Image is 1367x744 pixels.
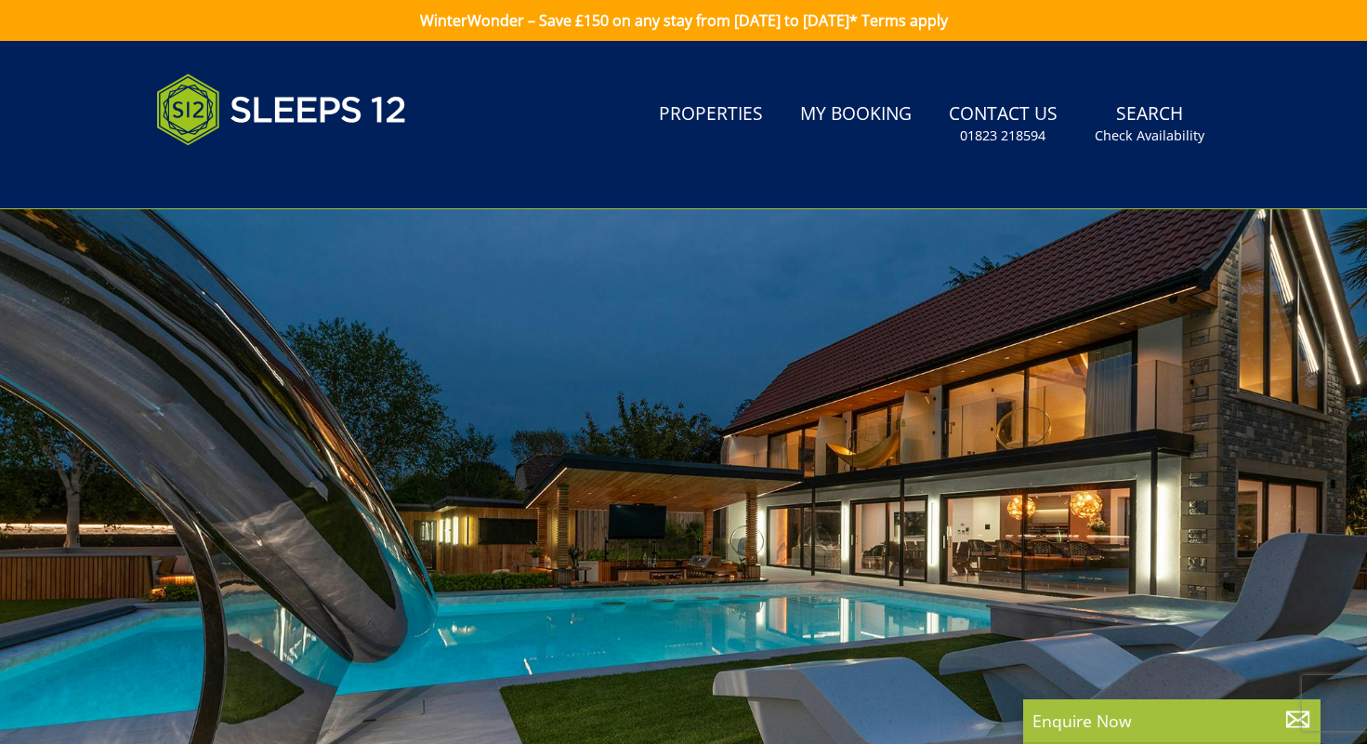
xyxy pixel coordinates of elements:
[147,167,342,183] iframe: Customer reviews powered by Trustpilot
[156,63,407,156] img: Sleeps 12
[1087,94,1212,154] a: SearchCheck Availability
[1095,126,1204,145] small: Check Availability
[941,94,1065,154] a: Contact Us01823 218594
[960,126,1045,145] small: 01823 218594
[1032,709,1311,733] p: Enquire Now
[793,94,919,136] a: My Booking
[651,94,770,136] a: Properties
